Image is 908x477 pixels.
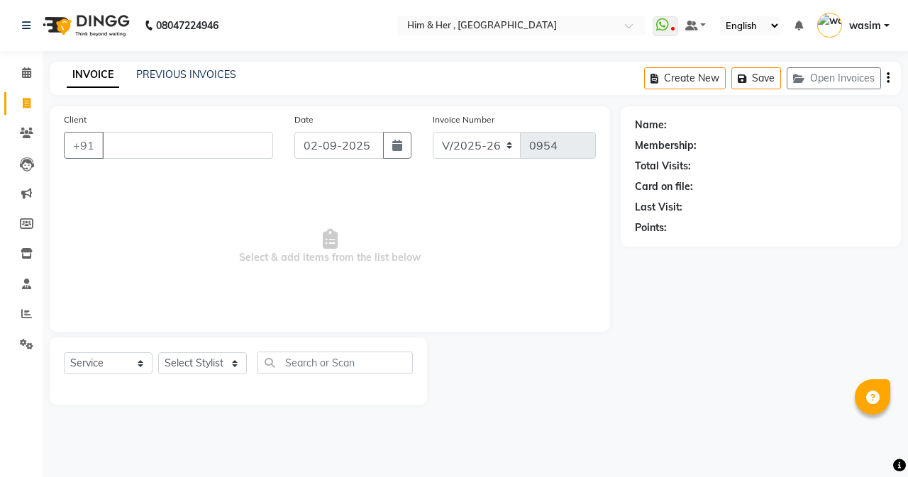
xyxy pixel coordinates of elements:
[433,113,494,126] label: Invoice Number
[848,420,894,463] iframe: chat widget
[635,220,667,235] div: Points:
[64,113,87,126] label: Client
[635,159,691,174] div: Total Visits:
[635,138,697,153] div: Membership:
[635,200,682,215] div: Last Visit:
[36,6,133,45] img: logo
[64,176,596,318] span: Select & add items from the list below
[102,132,273,159] input: Search by Name/Mobile/Email/Code
[635,118,667,133] div: Name:
[817,13,842,38] img: wasim
[67,62,119,88] a: INVOICE
[849,18,881,33] span: wasim
[635,179,693,194] div: Card on file:
[787,67,881,89] button: Open Invoices
[156,6,218,45] b: 08047224946
[644,67,726,89] button: Create New
[258,352,413,374] input: Search or Scan
[64,132,104,159] button: +91
[136,68,236,81] a: PREVIOUS INVOICES
[731,67,781,89] button: Save
[294,113,314,126] label: Date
